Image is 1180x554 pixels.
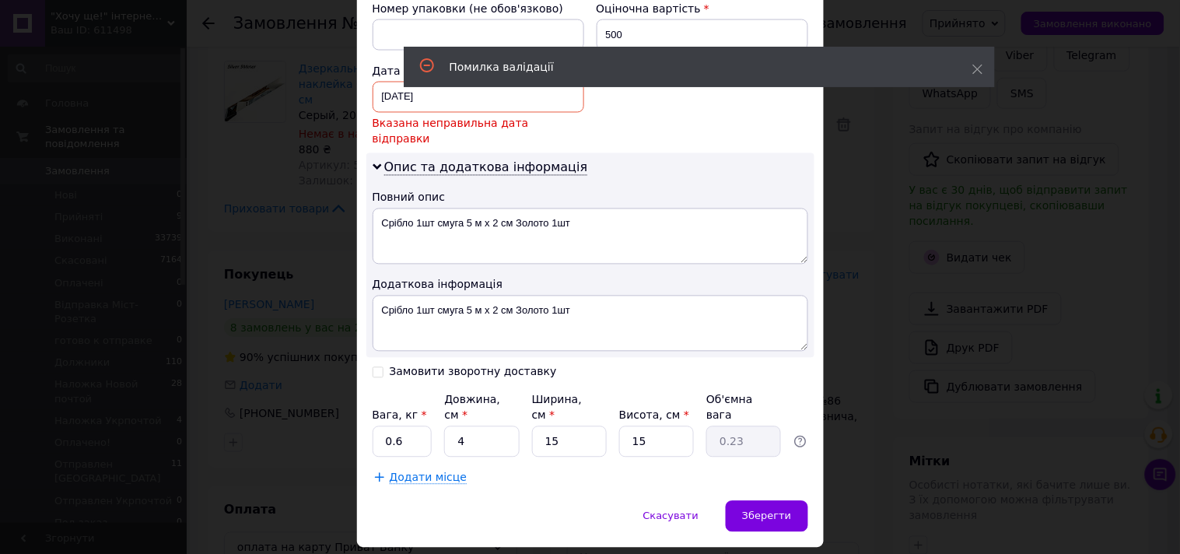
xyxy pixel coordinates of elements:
span: Скасувати [643,510,699,522]
textarea: Срібло 1шт смуга 5 м х 2 см Золото 1шт [373,296,808,352]
span: Опис та додаткова інформація [384,160,588,176]
div: Помилка валідації [450,59,933,75]
span: Додати місце [390,472,467,485]
div: Дата відправки [373,63,584,79]
label: Висота, см [619,409,689,422]
div: Номер упаковки (не обов'язково) [373,1,584,16]
label: Вага, кг [373,409,427,422]
span: Зберегти [742,510,791,522]
label: Ширина, см [532,394,582,422]
label: Довжина, см [444,394,500,422]
div: Замовити зворотну доставку [390,366,557,379]
span: Вказана неправильна дата відправки [373,116,584,147]
div: Оціночна вартість [597,1,808,16]
div: Повний опис [373,190,808,205]
div: Об'ємна вага [706,392,781,423]
div: Додаткова інформація [373,277,808,293]
textarea: Срібло 1шт смуга 5 м х 2 см Золото 1шт [373,209,808,265]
